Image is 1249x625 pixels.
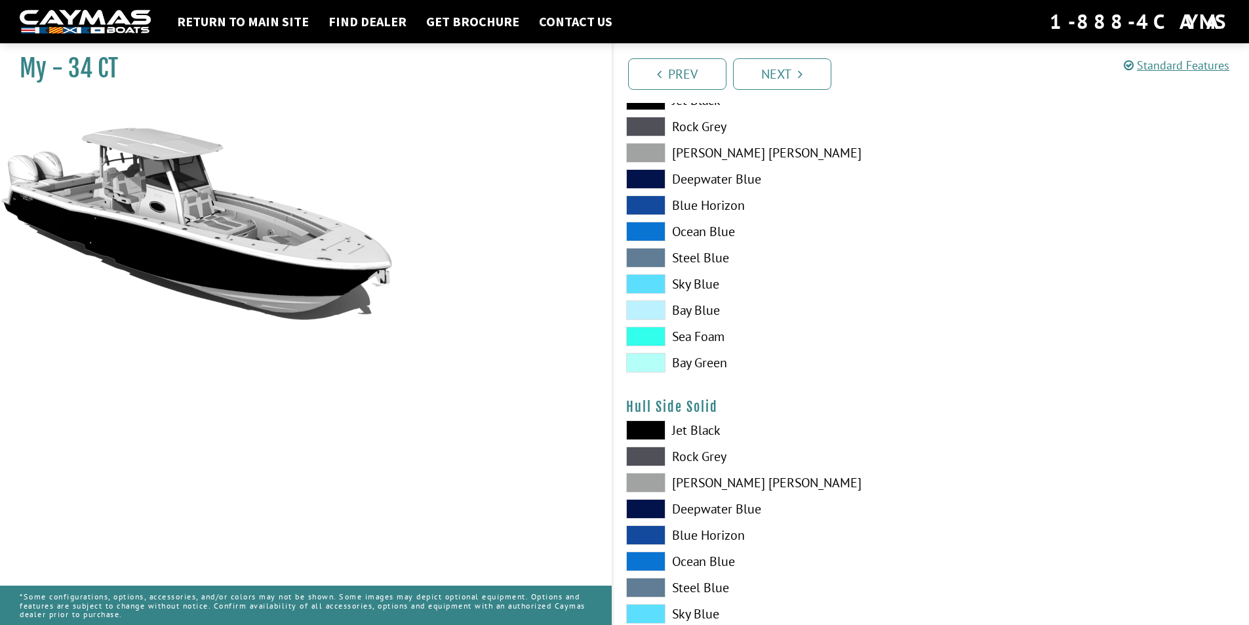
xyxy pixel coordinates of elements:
[626,499,918,519] label: Deepwater Blue
[626,473,918,493] label: [PERSON_NAME] [PERSON_NAME]
[20,10,151,34] img: white-logo-c9c8dbefe5ff5ceceb0f0178aa75bf4bb51f6bca0971e226c86eb53dfe498488.png
[626,222,918,241] label: Ocean Blue
[626,143,918,163] label: [PERSON_NAME] [PERSON_NAME]
[20,586,592,625] p: *Some configurations, options, accessories, and/or colors may not be shown. Some images may depic...
[626,300,918,320] label: Bay Blue
[626,248,918,268] label: Steel Blue
[626,525,918,545] label: Blue Horizon
[626,274,918,294] label: Sky Blue
[626,117,918,136] label: Rock Grey
[1050,7,1229,36] div: 1-888-4CAYMAS
[20,54,579,83] h1: My - 34 CT
[626,578,918,597] label: Steel Blue
[170,13,315,30] a: Return to main site
[628,58,726,90] a: Prev
[626,447,918,466] label: Rock Grey
[626,195,918,215] label: Blue Horizon
[626,327,918,346] label: Sea Foam
[532,13,619,30] a: Contact Us
[626,169,918,189] label: Deepwater Blue
[420,13,526,30] a: Get Brochure
[733,58,831,90] a: Next
[626,420,918,440] label: Jet Black
[626,399,1237,415] h4: Hull Side Solid
[626,552,918,571] label: Ocean Blue
[1124,58,1229,73] a: Standard Features
[626,604,918,624] label: Sky Blue
[322,13,413,30] a: Find Dealer
[626,353,918,373] label: Bay Green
